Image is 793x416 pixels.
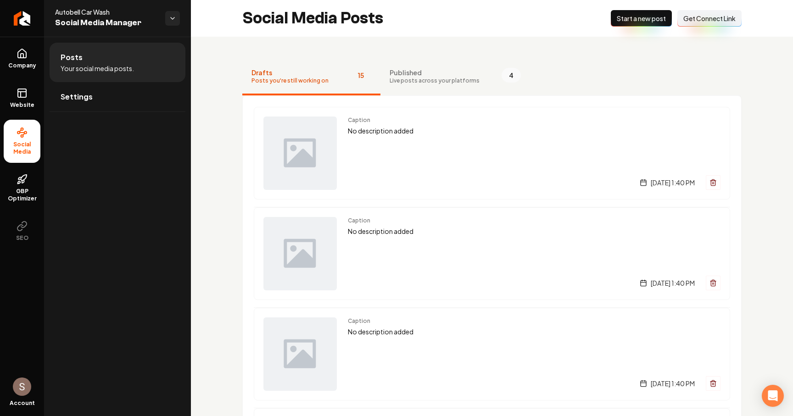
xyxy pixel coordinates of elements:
[4,141,40,155] span: Social Media
[651,178,695,187] span: [DATE] 1:40 PM
[651,379,695,388] span: [DATE] 1:40 PM
[611,10,672,27] button: Start a new post
[348,317,720,325] span: Caption
[348,116,720,124] span: Caption
[254,307,730,400] a: Post previewCaptionNo description added[DATE] 1:40 PM
[390,77,480,84] span: Live posts across your platforms
[4,213,40,249] button: SEO
[5,62,40,69] span: Company
[242,9,383,28] h2: Social Media Posts
[61,64,134,73] span: Your social media posts.
[348,327,720,337] p: No description added
[762,385,784,407] div: Open Intercom Messenger
[254,107,730,200] a: Post previewCaptionNo description added[DATE] 1:40 PM
[242,59,742,95] nav: Tabs
[351,68,371,83] span: 15
[617,14,666,23] span: Start a new post
[263,116,337,190] img: Post preview
[254,207,730,300] a: Post previewCaptionNo description added[DATE] 1:40 PM
[4,41,40,77] a: Company
[12,234,32,242] span: SEO
[683,14,736,23] span: Get Connect Link
[242,59,380,95] button: DraftsPosts you're still working on15
[55,17,158,29] span: Social Media Manager
[251,68,329,77] span: Drafts
[651,278,695,288] span: [DATE] 1:40 PM
[677,10,742,27] button: Get Connect Link
[61,91,93,102] span: Settings
[6,101,38,109] span: Website
[4,188,40,202] span: GBP Optimizer
[14,11,31,26] img: Rebolt Logo
[50,82,185,111] a: Settings
[13,377,31,396] img: Santiago Vásquez
[61,52,83,63] span: Posts
[55,7,158,17] span: Autobell Car Wash
[10,399,35,407] span: Account
[380,59,530,95] button: PublishedLive posts across your platforms4
[4,80,40,116] a: Website
[390,68,480,77] span: Published
[348,217,720,224] span: Caption
[263,317,337,391] img: Post preview
[348,126,720,136] p: No description added
[502,68,521,83] span: 4
[4,166,40,210] a: GBP Optimizer
[251,77,329,84] span: Posts you're still working on
[13,377,31,396] button: Open user button
[263,217,337,290] img: Post preview
[348,226,720,237] p: No description added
